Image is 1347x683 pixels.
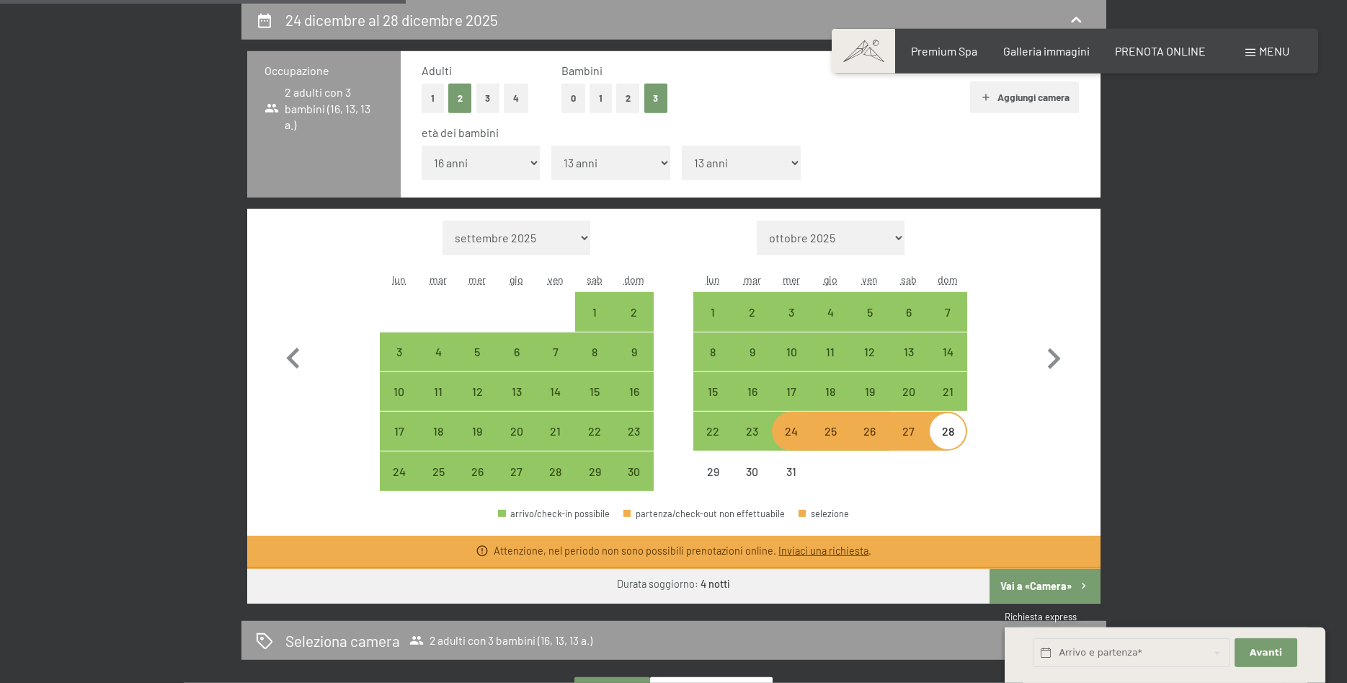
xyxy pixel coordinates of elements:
[811,292,850,331] div: Thu Dec 04 2025
[733,451,772,490] div: Tue Dec 30 2025
[850,292,889,331] div: Fri Dec 05 2025
[510,273,523,286] abbr: giovedì
[811,332,850,371] div: Thu Dec 11 2025
[811,372,850,411] div: arrivo/check-in possibile
[499,426,535,462] div: 20
[773,426,809,462] div: 24
[744,273,761,286] abbr: martedì
[617,577,730,591] div: Durata soggiorno:
[419,372,458,411] div: Tue Nov 11 2025
[577,386,613,422] div: 15
[497,412,536,451] div: arrivo/check-in possibile
[851,307,887,343] div: 5
[623,509,785,519] div: partenza/check-out non effettuabile
[733,292,772,331] div: arrivo/check-in possibile
[561,63,603,77] span: Bambini
[901,273,917,286] abbr: sabato
[772,372,811,411] div: arrivo/check-in possibile
[409,633,592,648] span: 2 adulti con 3 bambini (16, 13, 13 a.)
[419,412,458,451] div: Tue Nov 18 2025
[538,426,574,462] div: 21
[422,125,1068,141] div: età dei bambini
[497,332,536,371] div: Thu Nov 06 2025
[458,412,497,451] div: Wed Nov 19 2025
[422,63,452,77] span: Adulti
[285,11,498,29] h2: 24 dicembre al 28 dicembre 2025
[772,451,811,490] div: arrivo/check-in non effettuabile
[380,412,419,451] div: arrivo/check-in possibile
[733,332,772,371] div: Tue Dec 09 2025
[536,372,575,411] div: arrivo/check-in possibile
[538,386,574,422] div: 14
[381,386,417,422] div: 10
[1235,638,1297,668] button: Avanti
[380,412,419,451] div: Mon Nov 17 2025
[733,412,772,451] div: Tue Dec 23 2025
[693,292,732,331] div: Mon Dec 01 2025
[850,332,889,371] div: arrivo/check-in possibile
[1250,646,1282,659] span: Avanti
[851,346,887,382] div: 12
[497,451,536,490] div: Thu Nov 27 2025
[644,84,668,113] button: 3
[891,426,927,462] div: 27
[614,412,653,451] div: Sun Nov 23 2025
[587,273,603,286] abbr: sabato
[862,273,878,286] abbr: venerdì
[693,372,732,411] div: Mon Dec 15 2025
[783,273,800,286] abbr: mercoledì
[772,332,811,371] div: Wed Dec 10 2025
[614,412,653,451] div: arrivo/check-in possibile
[614,451,653,490] div: arrivo/check-in possibile
[851,386,887,422] div: 19
[497,412,536,451] div: Thu Nov 20 2025
[889,412,928,451] div: arrivo/check-in non effettuabile
[536,332,575,371] div: Fri Nov 07 2025
[695,466,731,502] div: 29
[392,273,406,286] abbr: lunedì
[693,412,732,451] div: arrivo/check-in possibile
[615,386,652,422] div: 16
[614,292,653,331] div: Sun Nov 02 2025
[734,426,770,462] div: 23
[577,426,613,462] div: 22
[734,386,770,422] div: 16
[420,386,456,422] div: 11
[497,372,536,411] div: Thu Nov 13 2025
[536,372,575,411] div: Fri Nov 14 2025
[693,372,732,411] div: arrivo/check-in possibile
[536,412,575,451] div: arrivo/check-in possibile
[889,292,928,331] div: Sat Dec 06 2025
[811,412,850,451] div: arrivo/check-in possibile
[419,332,458,371] div: arrivo/check-in possibile
[381,346,417,382] div: 3
[419,372,458,411] div: arrivo/check-in possibile
[930,307,966,343] div: 7
[695,426,731,462] div: 22
[733,372,772,411] div: Tue Dec 16 2025
[616,84,640,113] button: 2
[468,273,486,286] abbr: mercoledì
[615,346,652,382] div: 9
[772,412,811,451] div: arrivo/check-in possibile
[911,44,977,58] a: Premium Spa
[575,332,614,371] div: Sat Nov 08 2025
[891,386,927,422] div: 20
[497,332,536,371] div: arrivo/check-in possibile
[734,307,770,343] div: 2
[930,346,966,382] div: 14
[1003,44,1090,58] span: Galleria immagini
[850,372,889,411] div: arrivo/check-in possibile
[1115,44,1206,58] a: PRENOTA ONLINE
[693,451,732,490] div: arrivo/check-in non effettuabile
[889,332,928,371] div: arrivo/check-in possibile
[693,412,732,451] div: Mon Dec 22 2025
[458,451,497,490] div: Wed Nov 26 2025
[459,466,495,502] div: 26
[575,292,614,331] div: Sat Nov 01 2025
[380,451,419,490] div: arrivo/check-in possibile
[504,84,528,113] button: 4
[575,451,614,490] div: Sat Nov 29 2025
